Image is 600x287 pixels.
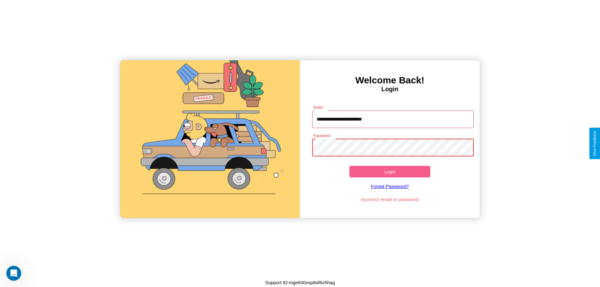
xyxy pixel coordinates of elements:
button: Login [349,166,430,177]
iframe: Intercom live chat [6,266,21,281]
img: gif [120,60,300,218]
h3: Welcome Back! [300,75,480,86]
h4: Login [300,86,480,93]
div: Give Feedback [592,131,597,156]
a: Forgot Password? [309,177,471,195]
label: Password [313,133,330,138]
p: Incorrect email or password [309,195,471,204]
p: Support ID: mge600xsp8of6v5hag [265,278,335,287]
label: Email [313,105,323,110]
